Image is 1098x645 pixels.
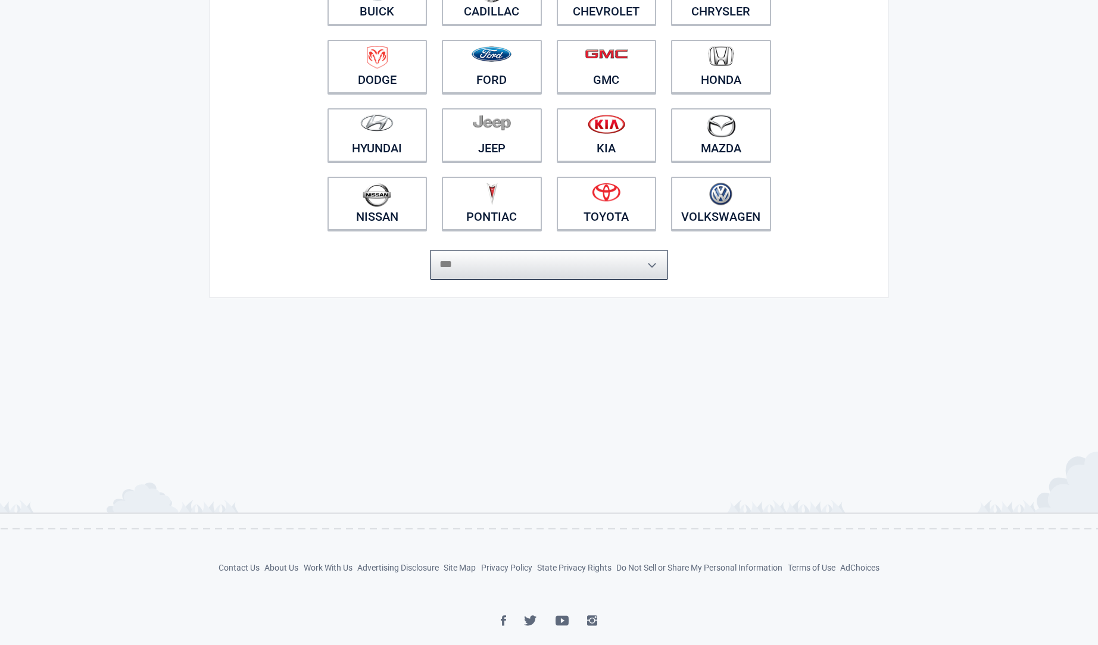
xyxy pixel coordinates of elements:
[486,183,498,205] img: pontiac
[360,114,394,131] img: hyundai
[556,615,569,626] img: YouTube
[327,40,428,93] a: Dodge
[671,108,771,162] a: Mazda
[588,114,625,134] img: kia
[442,40,542,93] a: Ford
[444,563,476,572] a: Site Map
[788,563,835,572] a: Terms of Use
[587,615,597,626] img: Instagram
[357,563,439,572] a: Advertising Disclosure
[671,177,771,230] a: Volkswagen
[327,108,428,162] a: Hyundai
[442,177,542,230] a: Pontiac
[327,177,428,230] a: Nissan
[557,108,657,162] a: Kia
[501,615,506,626] img: Facebook
[709,183,732,206] img: volkswagen
[219,563,260,572] a: Contact Us
[840,563,879,572] a: AdChoices
[473,114,511,131] img: jeep
[481,563,532,572] a: Privacy Policy
[706,114,736,137] img: mazda
[442,108,542,162] a: Jeep
[524,615,537,626] img: Twitter
[709,46,734,67] img: honda
[557,177,657,230] a: Toyota
[367,46,388,69] img: dodge
[363,183,391,207] img: nissan
[671,40,771,93] a: Honda
[585,49,628,59] img: gmc
[537,563,612,572] a: State Privacy Rights
[592,183,620,202] img: toyota
[557,40,657,93] a: GMC
[304,563,353,572] a: Work With Us
[264,563,298,572] a: About Us
[616,563,782,572] a: Do Not Sell or Share My Personal Information
[472,46,511,62] img: ford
